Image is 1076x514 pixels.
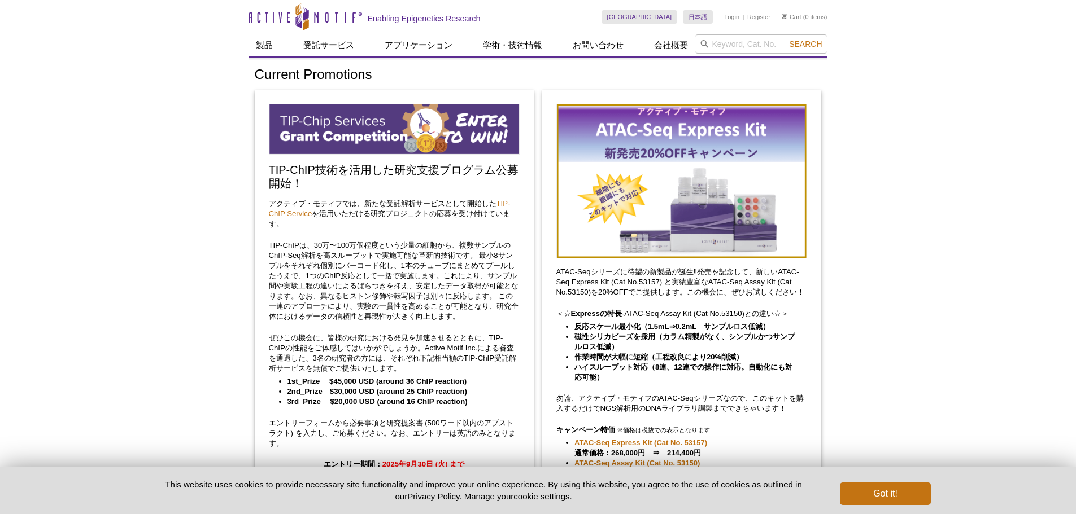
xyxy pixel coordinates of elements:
[324,460,464,468] strong: エントリー期間：
[476,34,549,56] a: 学術・技術情報
[556,393,807,414] p: 勿論、アクティブ・モティフのATAC-Seqシリーズなので、このキットを購入するだけでNGS解析用のDNAライブラリ調製までできちゃいます！
[269,199,520,229] p: アクティブ・モティフでは、新たな受託解析サービスとして開始した を活用いただける研究プロジェクトの応募を受け付けています。
[747,13,770,21] a: Register
[724,13,739,21] a: Login
[382,460,464,468] span: 2025年9月30日 (火) まで
[556,267,807,297] p: ATAC-Seqシリーズに待望の新製品が誕生‼発売を記念して、新しいATAC-Seq Express Kit (Cat No.53157) と実績豊富なATAC-Seq Assay Kit (C...
[574,459,701,477] strong: 通常価格：268,000円 ⇒ 214,400円
[602,10,678,24] a: [GEOGRAPHIC_DATA]
[683,10,713,24] a: 日本語
[574,458,700,468] a: ATAC-Seq Assay Kit (Cat No. 53150)
[378,34,459,56] a: アプリケーション
[786,39,825,49] button: Search
[571,309,622,318] strong: Expressの特長
[782,14,787,19] img: Your Cart
[556,309,807,319] p: ＜☆ -ATAC-Seq Assay Kit (Cat No.53150)との違い☆＞
[297,34,361,56] a: 受託サービス
[574,332,795,351] strong: 磁性シリカビーズを採用（カラム精製がなく、シンプルかつサンプルロス低減）
[695,34,827,54] input: Keyword, Cat. No.
[146,478,822,502] p: This website uses cookies to provide necessary site functionality and improve your online experie...
[269,333,520,374] p: ぜひこの機会に、皆様の研究における発見を加速させるとともに、TIP-ChIPの性能をご体感してはいかがでしょうか。Active Motif Inc.による審査を通過した、3名の研究者の方には、そ...
[743,10,744,24] li: |
[287,397,468,406] strong: 3rd_Prize $20,000 USD (around 16 ChIP reaction)
[249,34,280,56] a: 製品
[556,425,615,434] u: キャンペーン特価
[566,34,630,56] a: お問い合わせ
[287,387,467,396] strong: 2nd_Prize $30,000 USD (around 25 ChIP reaction)
[407,491,459,501] a: Privacy Policy
[782,13,801,21] a: Cart
[574,353,743,361] strong: 作業時間が大幅に短縮（工程改良により20%削減）
[647,34,695,56] a: 会社概要
[269,240,520,322] p: TIP-ChIPは、30万〜100万個程度という少量の細胞から、複数サンプルのChIP-Seq解析を高スループットで実施可能な革新的技術です。 最小8サンプルをそれぞれ個別にバーコード化し、1本...
[782,10,827,24] li: (0 items)
[617,427,710,433] span: ※価格は税抜での表示となります
[269,163,520,190] h2: TIP-ChIP技術を活用した研究支援プログラム公募開始！
[255,67,822,84] h1: Current Promotions
[574,322,770,331] strong: 反応スケール最小化（1.5mL⇒0.2mL サンプルロス低減）
[368,14,481,24] h2: Enabling Epigenetics Research
[269,104,520,155] img: TIP-ChIP Service Grant Competition
[574,438,707,448] a: ATAC-Seq Express Kit (Cat No. 53157)
[269,418,520,449] p: エントリーフォームから必要事項と研究提案書 (500ワード以内のアブストラクト) を入力し、ご応募ください。なお、エントリーは英語のみとなります。
[840,482,930,505] button: Got it!
[574,438,707,457] strong: 通常価格：268,000円 ⇒ 214,400円
[789,39,822,49] span: Search
[574,363,792,381] strong: ハイスループット対応（8連、12連での操作に対応。自動化にも対応可能）
[287,377,467,385] strong: 1st_Prize $45,000 USD (around 36 ChIP reaction)
[556,104,807,258] img: Save on ATAC-Seq Kits
[513,491,569,501] button: cookie settings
